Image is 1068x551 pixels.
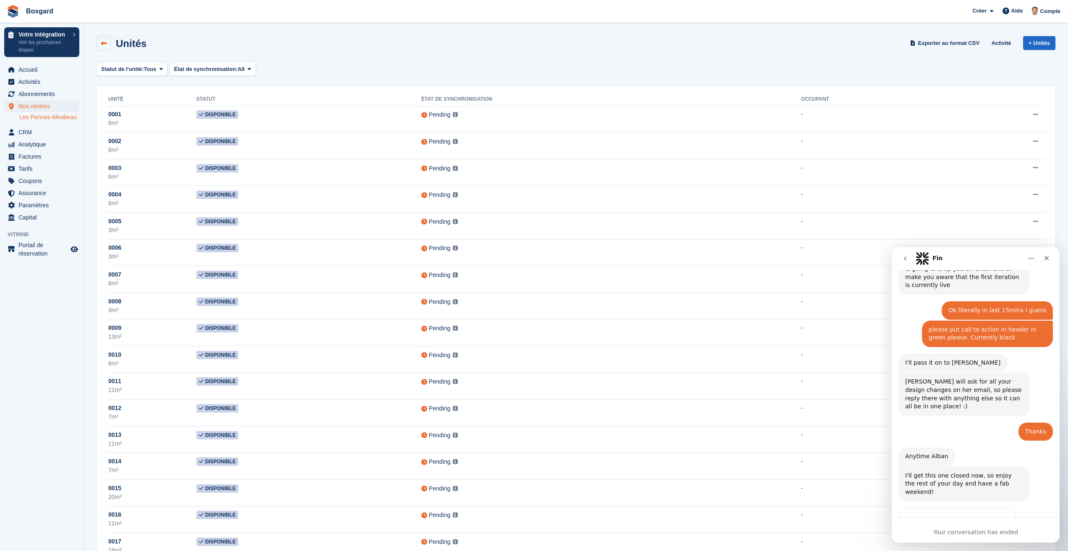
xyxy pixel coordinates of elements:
[4,187,79,199] a: menu
[18,138,69,150] span: Analytique
[196,271,238,279] span: Disponible
[453,539,458,544] img: icon-info-grey-7440780725fd019a000dd9b08b2336e03edf1995a4989e88bcd33f0948082b44.svg
[4,138,79,150] a: menu
[972,7,987,15] span: Créer
[108,350,121,359] span: 0010
[170,62,256,76] button: État de synchronisation: All
[801,319,952,346] td: -
[4,163,79,175] a: menu
[429,457,450,466] div: Pending
[108,190,121,199] span: 0004
[108,386,196,394] div: 11m²
[108,119,196,128] div: 6m²
[18,88,69,100] span: Abonnements
[108,493,196,501] div: 20m²
[196,93,421,106] th: Statut
[196,217,238,226] span: Disponible
[108,519,196,528] div: 11m²
[18,187,69,199] span: Assurance
[108,270,121,279] span: 0007
[108,252,196,261] div: 3m²
[453,299,458,304] img: icon-info-grey-7440780725fd019a000dd9b08b2336e03edf1995a4989e88bcd33f0948082b44.svg
[453,166,458,171] img: icon-info-grey-7440780725fd019a000dd9b08b2336e03edf1995a4989e88bcd33f0948082b44.svg
[108,110,121,119] span: 0001
[18,64,69,76] span: Accueil
[107,93,196,106] th: Unité
[801,266,952,293] td: -
[429,137,450,146] div: Pending
[453,139,458,144] img: icon-info-grey-7440780725fd019a000dd9b08b2336e03edf1995a4989e88bcd33f0948082b44.svg
[108,137,121,146] span: 0002
[4,88,79,100] a: menu
[108,537,121,546] span: 0017
[196,191,238,199] span: Disponible
[108,297,121,306] span: 0008
[1011,7,1023,15] span: Aide
[429,110,450,119] div: Pending
[1023,36,1055,50] a: + Unités
[429,511,450,520] div: Pending
[19,113,79,121] a: Les Pennes-Mirabeau
[108,217,121,226] span: 0005
[196,404,238,413] span: Disponible
[108,146,196,154] div: 6m²
[801,93,952,106] th: Occupant
[4,212,79,223] a: menu
[453,379,458,384] img: icon-info-grey-7440780725fd019a000dd9b08b2336e03edf1995a4989e88bcd33f0948082b44.svg
[801,426,952,453] td: -
[108,324,121,332] span: 0009
[18,175,69,187] span: Coupons
[196,538,238,546] span: Disponible
[108,431,121,439] span: 0013
[18,76,69,88] span: Activités
[108,199,196,208] div: 6m²
[429,431,450,440] div: Pending
[801,453,952,480] td: -
[196,377,238,386] span: Disponible
[196,351,238,359] span: Disponible
[4,151,79,162] a: menu
[108,279,196,288] div: 6m²
[101,65,144,73] span: Statut de l'unité:
[801,373,952,400] td: -
[238,65,245,73] span: All
[174,65,238,73] span: État de synchronisation:
[801,133,952,159] td: -
[7,5,19,18] img: stora-icon-8386f47178a22dfd0bd8f6a31ec36ba5ce8667c1dd55bd0f319d3a0aa187defe.svg
[18,100,69,112] span: Nos centres
[429,244,450,253] div: Pending
[18,212,69,223] span: Capital
[196,431,238,439] span: Disponible
[801,480,952,507] td: -
[108,466,196,475] div: 7m²
[453,192,458,197] img: icon-info-grey-7440780725fd019a000dd9b08b2336e03edf1995a4989e88bcd33f0948082b44.svg
[429,538,450,546] div: Pending
[429,271,450,279] div: Pending
[453,486,458,491] img: icon-info-grey-7440780725fd019a000dd9b08b2336e03edf1995a4989e88bcd33f0948082b44.svg
[918,39,980,47] span: Exporter au format CSV
[108,332,196,341] div: 13m²
[144,65,156,73] span: Tous
[7,261,161,321] div: Fin says…
[453,512,458,517] img: icon-info-grey-7440780725fd019a000dd9b08b2336e03edf1995a4989e88bcd33f0948082b44.svg
[801,213,952,240] td: -
[4,76,79,88] a: menu
[429,298,450,306] div: Pending
[801,186,952,213] td: -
